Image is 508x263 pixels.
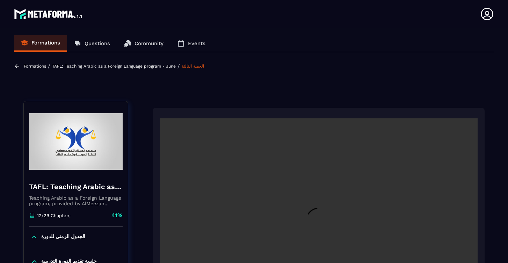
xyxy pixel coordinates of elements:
[48,63,50,69] span: /
[52,64,176,69] a: TAFL: Teaching Arabic as a Foreign Language program - June
[14,7,83,21] img: logo
[85,40,110,47] p: Questions
[31,40,60,46] p: Formations
[188,40,205,47] p: Events
[135,40,164,47] p: Community
[29,182,123,192] h4: TAFL: Teaching Arabic as a Foreign Language program - June
[29,195,123,206] p: Teaching Arabic as a Foreign Language program, provided by AlMeezan Academy in the [GEOGRAPHIC_DATA]
[182,64,204,69] a: الحصة الثالثة
[67,35,117,52] a: Questions
[29,106,123,177] img: banner
[37,213,71,218] p: 12/29 Chapters
[117,35,170,52] a: Community
[14,35,67,52] a: Formations
[111,212,123,219] p: 41%
[41,234,85,241] p: الجدول الزمني للدورة
[24,64,46,69] a: Formations
[177,63,180,69] span: /
[170,35,212,52] a: Events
